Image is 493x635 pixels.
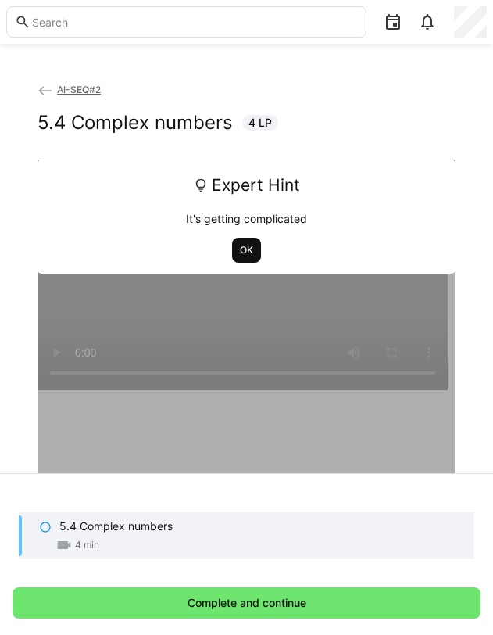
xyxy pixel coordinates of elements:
[13,587,480,619] button: Complete and continue
[238,244,255,257] span: OK
[232,238,261,263] button: OK
[75,539,99,551] span: 4 min
[248,115,272,131] span: 4 LP
[59,518,173,534] p: 5.4 Complex numbers
[48,211,445,227] p: It's getting complicated
[57,84,101,95] span: AI-SEQ#2
[212,170,300,200] span: Expert Hint
[30,15,358,29] input: Search
[185,595,309,611] span: Complete and continue
[38,111,233,135] h2: 5.4 Complex numbers
[38,84,101,95] a: AI-SEQ#2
